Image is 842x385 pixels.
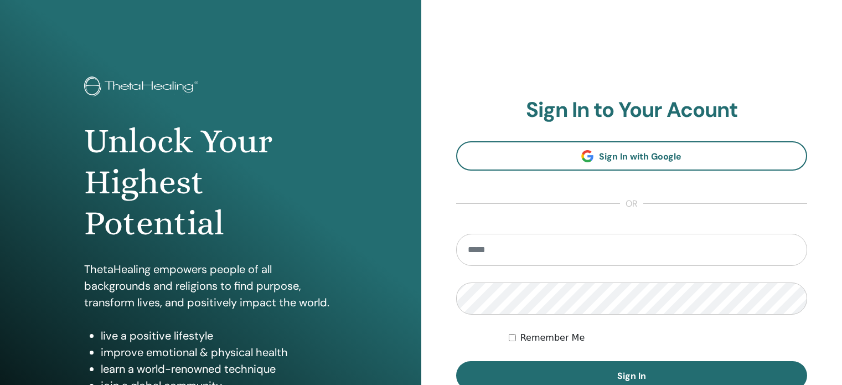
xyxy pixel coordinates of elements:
[456,97,808,123] h2: Sign In to Your Acount
[84,121,337,244] h1: Unlock Your Highest Potential
[456,141,808,171] a: Sign In with Google
[599,151,681,162] span: Sign In with Google
[101,361,337,377] li: learn a world-renowned technique
[101,327,337,344] li: live a positive lifestyle
[509,331,807,345] div: Keep me authenticated indefinitely or until I manually logout
[84,261,337,311] p: ThetaHealing empowers people of all backgrounds and religions to find purpose, transform lives, a...
[101,344,337,361] li: improve emotional & physical health
[520,331,585,345] label: Remember Me
[617,370,646,382] span: Sign In
[620,197,643,211] span: or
